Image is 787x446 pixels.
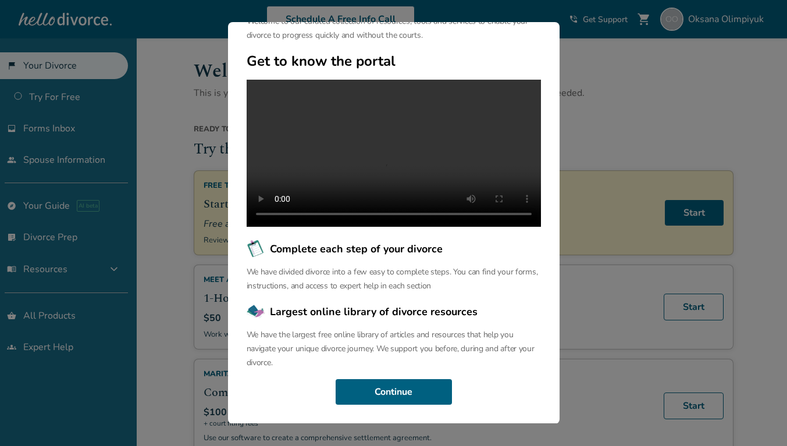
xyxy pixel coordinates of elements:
button: Continue [336,379,452,405]
span: Complete each step of your divorce [270,241,443,256]
img: Largest online library of divorce resources [247,302,265,321]
h2: Get to know the portal [247,52,541,70]
p: We have the largest free online library of articles and resources that help you navigate your uni... [247,328,541,370]
iframe: Chat Widget [729,390,787,446]
img: Complete each step of your divorce [247,240,265,258]
span: Largest online library of divorce resources [270,304,478,319]
p: Welcome to our curated collection of resources, tools and services to enable your divorce to prog... [247,15,541,42]
p: We have divided divorce into a few easy to complete steps. You can find your forms, instructions,... [247,265,541,293]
